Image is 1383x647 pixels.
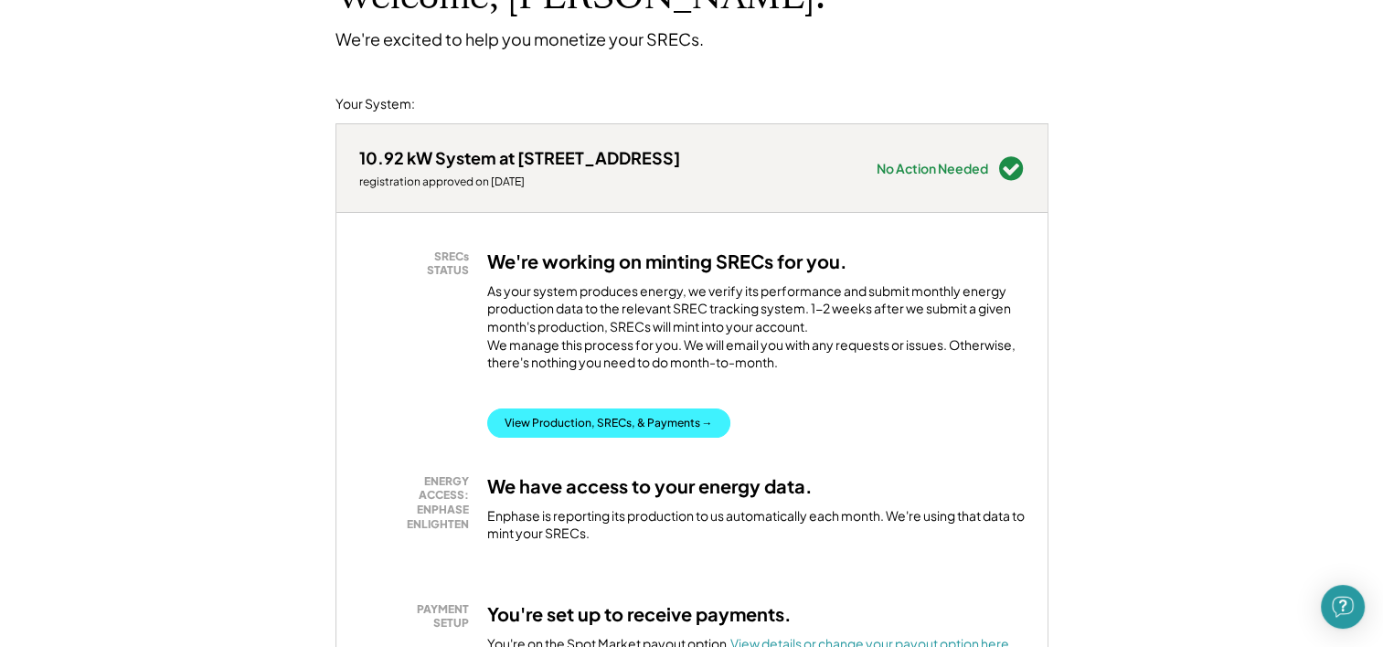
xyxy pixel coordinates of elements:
div: We're excited to help you monetize your SRECs. [335,28,704,49]
button: View Production, SRECs, & Payments → [487,408,730,438]
div: 10.92 kW System at [STREET_ADDRESS] [359,147,680,168]
div: Open Intercom Messenger [1321,585,1365,629]
div: As your system produces energy, we verify its performance and submit monthly energy production da... [487,282,1025,381]
div: ENERGY ACCESS: ENPHASE ENLIGHTEN [368,474,469,531]
div: Enphase is reporting its production to us automatically each month. We're using that data to mint... [487,507,1025,543]
div: No Action Needed [877,162,988,175]
h3: You're set up to receive payments. [487,602,792,626]
h3: We're working on minting SRECs for you. [487,249,847,273]
div: Your System: [335,95,415,113]
div: SRECs STATUS [368,249,469,278]
div: PAYMENT SETUP [368,602,469,631]
div: registration approved on [DATE] [359,175,680,189]
h3: We have access to your energy data. [487,474,813,498]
